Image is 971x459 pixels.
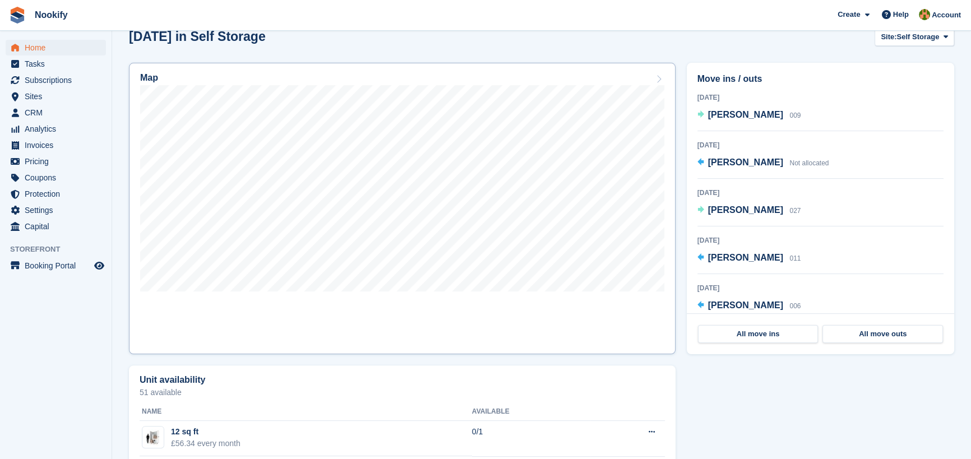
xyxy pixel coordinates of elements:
[25,89,92,104] span: Sites
[789,112,801,119] span: 009
[822,325,943,343] a: All move outs
[129,29,266,44] h2: [DATE] in Self Storage
[697,92,944,103] div: [DATE]
[142,429,164,446] img: 12-sqft-unit%20(3).jpg
[896,31,939,43] span: Self Storage
[10,244,112,255] span: Storefront
[129,63,676,354] a: Map
[25,56,92,72] span: Tasks
[25,258,92,273] span: Booking Portal
[25,202,92,218] span: Settings
[789,254,801,262] span: 011
[25,105,92,120] span: CRM
[698,325,819,343] a: All move ins
[6,186,106,202] a: menu
[708,300,783,310] span: [PERSON_NAME]
[6,40,106,55] a: menu
[697,72,944,86] h2: Move ins / outs
[25,121,92,137] span: Analytics
[25,72,92,88] span: Subscriptions
[472,403,590,421] th: Available
[6,258,106,273] a: menu
[140,388,665,396] p: 51 available
[140,73,158,83] h2: Map
[472,420,590,456] td: 0/1
[789,207,801,215] span: 027
[697,108,801,123] a: [PERSON_NAME] 009
[697,140,944,150] div: [DATE]
[919,9,930,20] img: Tim
[9,7,26,24] img: stora-icon-8386f47178a22dfd0bd8f6a31ec36ba5ce8667c1dd55bd0f319d3a0aa187defe.svg
[893,9,909,20] span: Help
[881,31,896,43] span: Site:
[6,56,106,72] a: menu
[140,375,205,385] h2: Unit availability
[171,426,241,438] div: 12 sq ft
[697,299,801,313] a: [PERSON_NAME] 006
[171,438,241,449] div: £56.34 every month
[25,154,92,169] span: Pricing
[6,219,106,234] a: menu
[697,203,801,218] a: [PERSON_NAME] 027
[697,235,944,245] div: [DATE]
[6,105,106,120] a: menu
[6,121,106,137] a: menu
[25,170,92,186] span: Coupons
[697,251,801,266] a: [PERSON_NAME] 011
[140,403,472,421] th: Name
[25,219,92,234] span: Capital
[708,110,783,119] span: [PERSON_NAME]
[789,302,801,310] span: 006
[6,202,106,218] a: menu
[708,205,783,215] span: [PERSON_NAME]
[6,89,106,104] a: menu
[697,156,829,170] a: [PERSON_NAME] Not allocated
[697,188,944,198] div: [DATE]
[789,159,829,167] span: Not allocated
[93,259,106,272] a: Preview store
[6,154,106,169] a: menu
[6,137,106,153] a: menu
[30,6,72,24] a: Nookify
[6,170,106,186] a: menu
[708,157,783,167] span: [PERSON_NAME]
[25,137,92,153] span: Invoices
[25,40,92,55] span: Home
[697,283,944,293] div: [DATE]
[6,72,106,88] a: menu
[838,9,860,20] span: Create
[932,10,961,21] span: Account
[708,253,783,262] span: [PERSON_NAME]
[25,186,92,202] span: Protection
[875,27,954,46] button: Site: Self Storage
